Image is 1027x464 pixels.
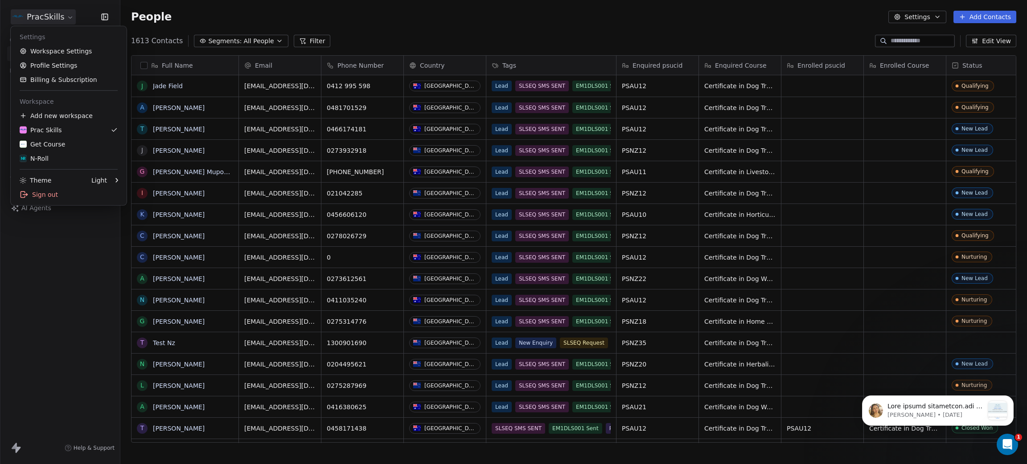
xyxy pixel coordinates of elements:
div: Add new workspace [14,109,123,123]
div: Get Course [20,140,65,149]
img: gc-on-white.png [20,141,27,148]
div: Settings [14,30,123,44]
div: N-Roll [20,154,49,163]
a: Profile Settings [14,58,123,73]
iframe: Intercom live chat [997,434,1018,455]
div: Light [91,176,107,185]
span: 1 [1015,434,1022,441]
a: Billing & Subscription [14,73,123,87]
iframe: Intercom notifications message [849,378,1027,440]
div: Workspace [14,94,123,109]
img: PracSkills%20Email%20Display%20Picture.png [20,126,27,134]
div: Sign out [14,187,123,202]
img: Profile%20Image%20(1).png [20,155,27,162]
p: Message from Harinder, sent 2d ago [39,33,135,41]
div: Prac Skills [20,126,62,134]
a: Workspace Settings [14,44,123,58]
div: Theme [20,176,51,185]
